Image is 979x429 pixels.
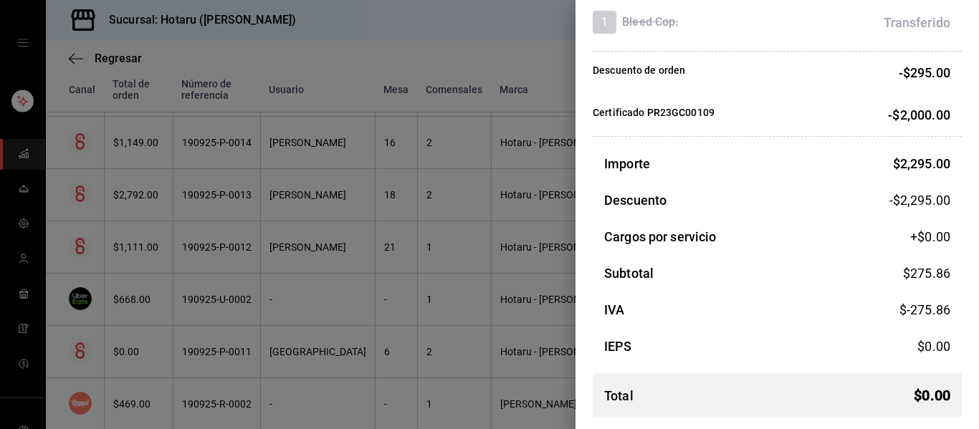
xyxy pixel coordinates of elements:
[888,105,950,125] p: -$2,000.00
[604,386,634,405] h3: Total
[604,191,667,210] h3: Descuento
[899,63,950,82] p: -$295.00
[593,14,616,31] span: 1
[884,13,950,32] div: Transferido
[893,156,950,171] span: $ 2,295.00
[604,337,632,356] h3: IEPS
[903,266,950,281] span: $ 275.86
[914,385,950,406] span: $ 0.00
[889,191,950,210] span: -$2,295.00
[917,339,950,354] span: $ 0.00
[899,302,950,317] span: $ -275.86
[604,154,650,173] h3: Importe
[604,264,654,283] h3: Subtotal
[910,227,950,246] span: +$ 0.00
[604,300,624,319] h3: IVA
[604,227,717,246] h3: Cargos por servicio
[622,14,678,31] h4: Bleed Cop.
[593,63,685,82] p: Descuento de orden
[593,105,715,125] p: Certificado PR23GC00109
